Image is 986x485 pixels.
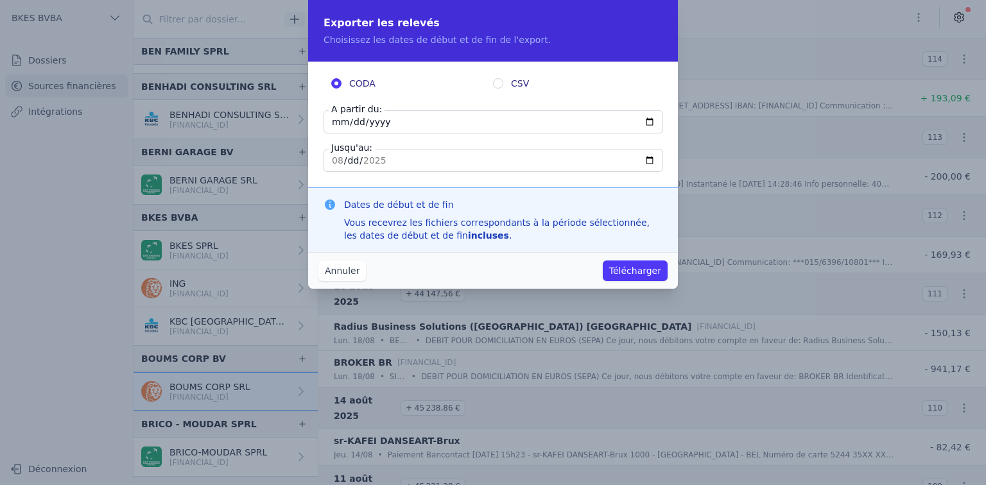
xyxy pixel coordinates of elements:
p: Choisissez les dates de début et de fin de l'export. [324,33,662,46]
input: CODA [331,78,342,89]
span: CSV [511,77,529,90]
strong: incluses [468,230,509,241]
label: Jusqu'au: [329,141,375,154]
h3: Dates de début et de fin [344,198,662,211]
input: CSV [493,78,503,89]
div: Vous recevrez les fichiers correspondants à la période sélectionnée, les dates de début et de fin . [344,216,662,242]
button: Télécharger [603,260,668,281]
span: CODA [349,77,376,90]
label: A partir du: [329,103,385,115]
label: CODA [331,77,493,90]
label: CSV [493,77,655,90]
h2: Exporter les relevés [324,15,662,31]
button: Annuler [318,260,366,281]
